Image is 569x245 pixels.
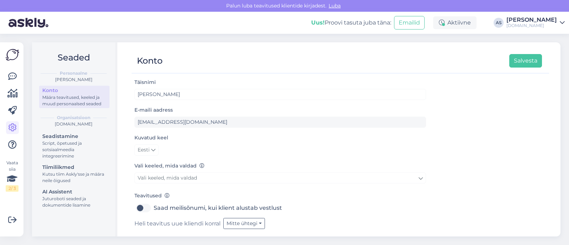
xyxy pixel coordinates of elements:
div: [DOMAIN_NAME] [506,23,557,28]
a: AI AssistentJuturoboti seaded ja dokumentide lisamine [39,187,110,209]
button: Mitte ühtegi [223,218,265,229]
div: Vaata siia [6,160,18,192]
a: SeadistamineScript, õpetused ja sotsiaalmeedia integreerimine [39,132,110,160]
img: Askly Logo [6,48,19,62]
div: Määra teavitused, keeled ja muud personaalsed seaded [42,94,106,107]
div: Script, õpetused ja sotsiaalmeedia integreerimine [42,140,106,159]
b: Organisatsioon [57,114,90,121]
div: Konto [42,87,106,94]
label: Teavitused [134,192,170,199]
input: Sisesta e-maili aadress [134,117,426,128]
div: Seadistamine [42,133,106,140]
span: Vali keeled, mida valdad [138,175,197,181]
div: [PERSON_NAME] [506,17,557,23]
label: Täisnimi [134,79,156,86]
b: Uus! [311,19,325,26]
label: Vali keeled, mida valdad [134,162,204,170]
div: Heli teavitus uue kliendi korral [134,218,426,229]
a: KontoMäära teavitused, keeled ja muud personaalsed seaded [39,86,110,108]
div: [PERSON_NAME] [38,76,110,83]
span: Luba [326,2,343,9]
a: TiimiliikmedKutsu tiim Askly'sse ja määra neile õigused [39,163,110,185]
div: Konto [137,54,163,68]
label: E-maili aadress [134,106,173,114]
div: Kutsu tiim Askly'sse ja määra neile õigused [42,171,106,184]
h2: Seaded [38,51,110,64]
div: Proovi tasuta juba täna: [311,18,391,27]
button: Salvesta [509,54,542,68]
div: AS [494,18,504,28]
button: Emailid [394,16,425,30]
div: Juturoboti seaded ja dokumentide lisamine [42,196,106,208]
label: Kuvatud keel [134,134,168,142]
a: Eesti [134,144,159,156]
span: Eesti [138,146,150,154]
div: Tiimiliikmed [42,164,106,171]
div: 2 / 3 [6,185,18,192]
input: Sisesta nimi [134,89,426,100]
b: Personaalne [60,70,87,76]
a: Vali keeled, mida valdad [134,172,426,183]
div: [DOMAIN_NAME] [38,121,110,127]
a: [PERSON_NAME][DOMAIN_NAME] [506,17,565,28]
div: Aktiivne [433,16,477,29]
label: Saad meilisõnumi, kui klient alustab vestlust [154,202,282,214]
div: AI Assistent [42,188,106,196]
